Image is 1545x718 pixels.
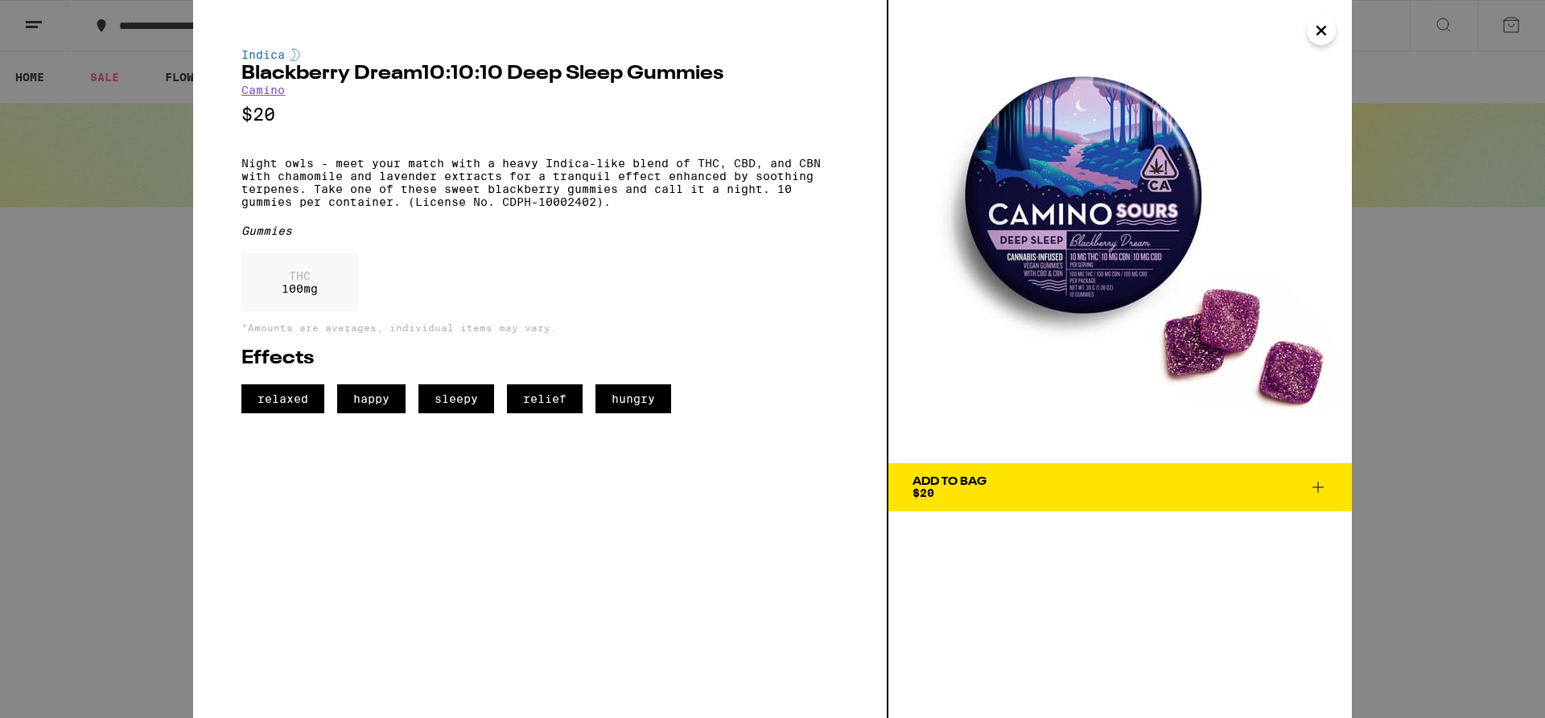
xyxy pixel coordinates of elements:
[913,486,934,499] span: $20
[290,48,300,61] img: indicaColor.svg
[913,476,987,487] div: Add To Bag
[241,253,358,311] div: 100 mg
[507,384,583,413] span: relief
[241,349,838,368] h2: Effects
[241,224,838,237] div: Gummies
[241,322,838,333] p: *Amounts are averages, individual items may vary.
[418,384,494,413] span: sleepy
[241,84,285,96] a: Camino
[241,105,838,125] p: $20
[10,11,116,24] span: Hi. Need any help?
[337,384,406,413] span: happy
[282,269,318,282] p: THC
[595,384,671,413] span: hungry
[241,384,324,413] span: relaxed
[241,64,838,84] h2: Blackberry Dream10:10:10 Deep Sleep Gummies
[241,157,838,208] p: Night owls - meet your match with a heavy Indica-like blend of THC, CBD, and CBN with chamomile a...
[241,48,838,61] div: Indica
[1307,16,1336,45] button: Close
[888,463,1352,511] button: Add To Bag$20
